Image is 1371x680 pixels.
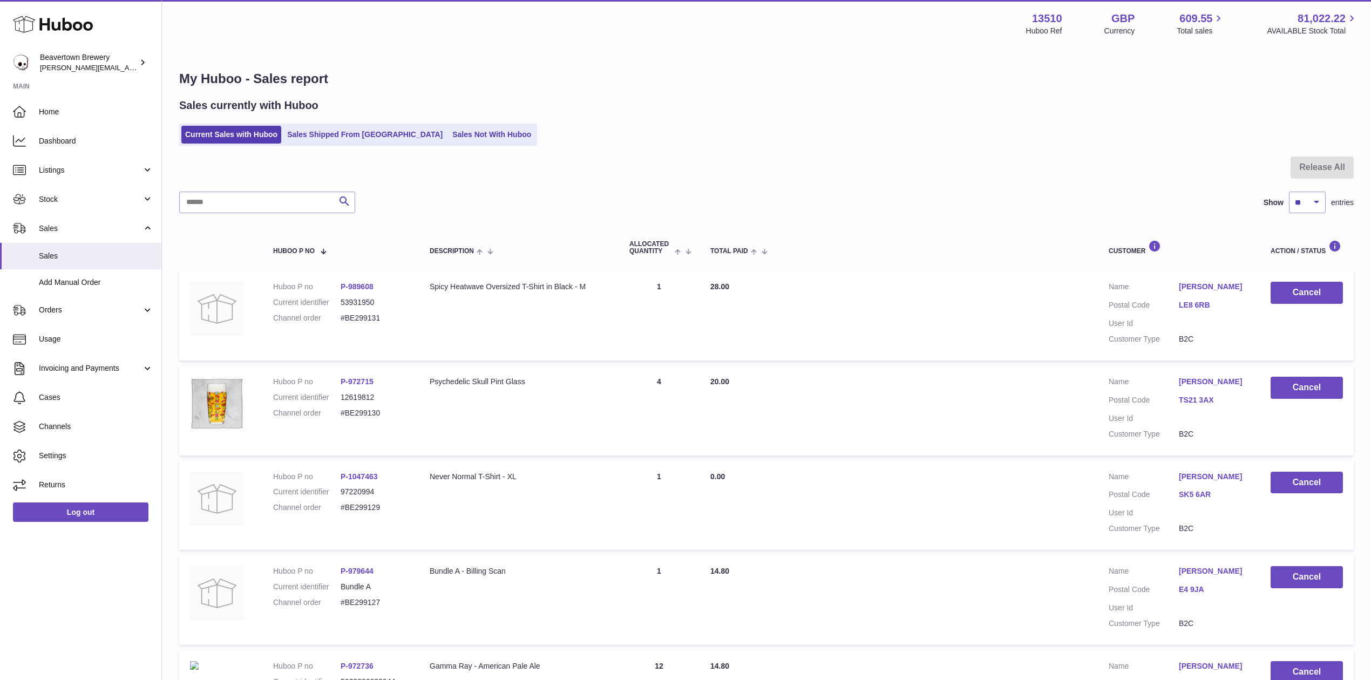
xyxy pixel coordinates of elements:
div: Psychedelic Skull Pint Glass [430,377,608,387]
div: Never Normal T-Shirt - XL [430,472,608,482]
span: Total paid [710,248,748,255]
td: 1 [619,271,700,361]
button: Cancel [1271,377,1343,399]
dt: Name [1109,282,1179,295]
span: Total sales [1177,26,1225,36]
a: P-979644 [341,567,374,575]
span: 28.00 [710,282,729,291]
dd: #BE299127 [341,597,408,608]
a: [PERSON_NAME] [1179,566,1249,576]
span: Orders [39,305,142,315]
div: Bundle A - Billing Scan [430,566,608,576]
dt: User Id [1109,603,1179,613]
a: P-972736 [341,662,374,670]
dd: B2C [1179,429,1249,439]
span: Invoicing and Payments [39,363,142,373]
span: ALLOCATED Quantity [629,241,672,255]
a: 81,022.22 AVAILABLE Stock Total [1267,11,1358,36]
span: 14.80 [710,662,729,670]
img: beavertown-brewery-gamma-ray-american-pale-ale-beer-can_deba6729-cd81-483f-a143-ba1498ff0ae0.png [190,661,199,670]
dt: Channel order [273,502,341,513]
td: 1 [619,461,700,550]
span: Add Manual Order [39,277,153,288]
span: Channels [39,421,153,432]
dd: 97220994 [341,487,408,497]
a: Sales Not With Huboo [449,126,535,144]
span: Settings [39,451,153,461]
a: Log out [13,502,148,522]
span: Sales [39,223,142,234]
img: Matthew.McCormack@beavertownbrewery.co.uk [13,55,29,71]
td: 1 [619,555,700,645]
dt: Postal Code [1109,395,1179,408]
div: Spicy Heatwave Oversized T-Shirt in Black - M [430,282,608,292]
a: P-989608 [341,282,374,291]
dd: #BE299131 [341,313,408,323]
dd: #BE299129 [341,502,408,513]
span: Stock [39,194,142,205]
span: 20.00 [710,377,729,386]
dt: Current identifier [273,582,341,592]
dt: Customer Type [1109,523,1179,534]
a: P-972715 [341,377,374,386]
dt: Channel order [273,597,341,608]
dt: Channel order [273,313,341,323]
a: TS21 3AX [1179,395,1249,405]
dd: B2C [1179,618,1249,629]
dt: Huboo P no [273,282,341,292]
h1: My Huboo - Sales report [179,70,1354,87]
dt: User Id [1109,413,1179,424]
h2: Sales currently with Huboo [179,98,318,113]
a: E4 9JA [1179,584,1249,595]
strong: GBP [1111,11,1135,26]
dt: Postal Code [1109,300,1179,313]
button: Cancel [1271,472,1343,494]
dt: Customer Type [1109,334,1179,344]
span: Sales [39,251,153,261]
dt: User Id [1109,508,1179,518]
div: Customer [1109,240,1249,255]
span: AVAILABLE Stock Total [1267,26,1358,36]
a: P-1047463 [341,472,378,481]
dd: Bundle A [341,582,408,592]
a: [PERSON_NAME] [1179,377,1249,387]
span: entries [1331,198,1354,208]
div: Gamma Ray - American Pale Ale [430,661,608,671]
span: Description [430,248,474,255]
img: no-photo.jpg [190,282,244,336]
dt: Postal Code [1109,489,1179,502]
button: Cancel [1271,566,1343,588]
span: Cases [39,392,153,403]
a: 609.55 Total sales [1177,11,1225,36]
td: 4 [619,366,700,455]
dd: B2C [1179,334,1249,344]
span: 609.55 [1179,11,1212,26]
span: Home [39,107,153,117]
button: Cancel [1271,282,1343,304]
a: [PERSON_NAME] [1179,472,1249,482]
dt: Customer Type [1109,618,1179,629]
div: Huboo Ref [1026,26,1062,36]
div: Beavertown Brewery [40,52,137,73]
a: [PERSON_NAME] [1179,282,1249,292]
img: no-photo.jpg [190,472,244,526]
img: beavertown-brewery-psychedlic-pint-glass_36326ebd-29c0-4cac-9570-52cf9d517ba4.png [190,377,244,431]
span: Dashboard [39,136,153,146]
span: Listings [39,165,142,175]
a: Sales Shipped From [GEOGRAPHIC_DATA] [283,126,446,144]
dd: 53931950 [341,297,408,308]
div: Currency [1104,26,1135,36]
span: Huboo P no [273,248,315,255]
strong: 13510 [1032,11,1062,26]
dt: Huboo P no [273,472,341,482]
span: 81,022.22 [1298,11,1346,26]
dt: Current identifier [273,487,341,497]
dt: Huboo P no [273,377,341,387]
dt: Name [1109,377,1179,390]
dt: Name [1109,472,1179,485]
a: Current Sales with Huboo [181,126,281,144]
a: SK5 6AR [1179,489,1249,500]
label: Show [1264,198,1284,208]
dt: Channel order [273,408,341,418]
a: [PERSON_NAME] [1179,661,1249,671]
